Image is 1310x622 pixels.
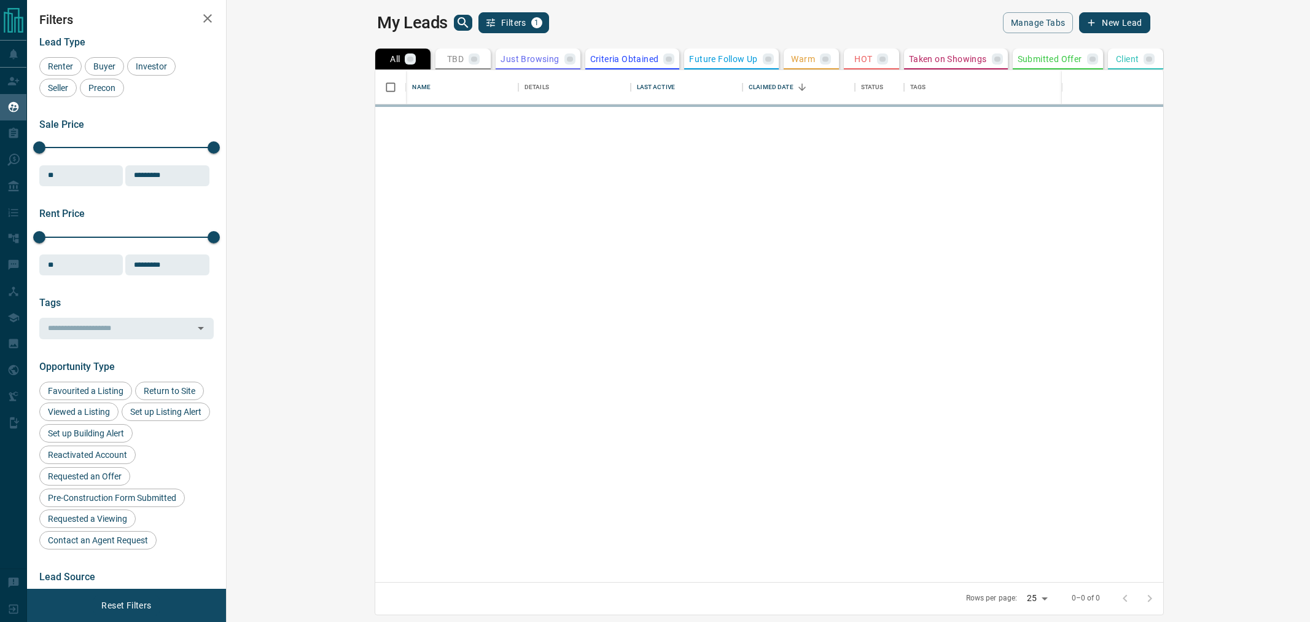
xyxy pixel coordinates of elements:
p: HOT [854,55,872,63]
button: Reset Filters [93,595,159,616]
button: Manage Tabs [1003,12,1073,33]
button: New Lead [1079,12,1150,33]
div: Status [861,70,884,104]
div: Set up Building Alert [39,424,133,443]
div: Renter [39,57,82,76]
span: Buyer [89,61,120,71]
div: Details [524,70,549,104]
span: Seller [44,83,72,93]
p: Taken on Showings [909,55,987,63]
div: Viewed a Listing [39,403,119,421]
p: Client [1116,55,1139,63]
span: Set up Building Alert [44,428,128,438]
span: Lead Source [39,571,95,583]
p: Submitted Offer [1018,55,1082,63]
h2: Filters [39,12,214,27]
span: Lead Type [39,36,85,48]
div: Set up Listing Alert [122,403,210,421]
p: Rows per page: [966,593,1018,604]
div: Requested an Offer [39,467,130,486]
div: Requested a Viewing [39,510,136,528]
span: Sale Price [39,119,84,130]
p: Just Browsing [501,55,559,63]
p: All [390,55,400,63]
span: Set up Listing Alert [126,407,206,417]
div: 25 [1022,589,1051,607]
span: Contact an Agent Request [44,535,152,545]
span: Precon [84,83,120,93]
div: Seller [39,79,77,97]
div: Investor [127,57,176,76]
div: Tags [910,70,926,104]
div: Return to Site [135,382,204,400]
h1: My Leads [377,13,448,33]
span: Renter [44,61,77,71]
div: Claimed Date [743,70,855,104]
button: Filters1 [478,12,549,33]
button: Open [192,320,209,337]
span: Rent Price [39,208,85,219]
div: Status [855,70,904,104]
span: Tags [39,297,61,309]
span: Pre-Construction Form Submitted [44,493,181,503]
div: Favourited a Listing [39,382,132,400]
span: Investor [131,61,171,71]
p: 0–0 of 0 [1072,593,1101,604]
p: Warm [791,55,815,63]
button: Sort [793,79,811,96]
span: Requested an Offer [44,471,126,481]
div: Reactivated Account [39,446,136,464]
span: 1 [532,18,541,27]
span: Requested a Viewing [44,514,131,524]
div: Details [518,70,631,104]
div: Claimed Date [749,70,793,104]
div: Precon [80,79,124,97]
div: Buyer [85,57,124,76]
span: Return to Site [139,386,200,396]
div: Pre-Construction Form Submitted [39,489,185,507]
div: Name [412,70,431,104]
span: Viewed a Listing [44,407,114,417]
div: Contact an Agent Request [39,531,157,549]
div: Last Active [637,70,675,104]
button: search button [454,15,472,31]
div: Last Active [631,70,743,104]
div: Name [406,70,518,104]
p: Criteria Obtained [590,55,659,63]
span: Reactivated Account [44,450,131,460]
p: TBD [447,55,464,63]
p: Future Follow Up [689,55,757,63]
span: Favourited a Listing [44,386,128,396]
span: Opportunity Type [39,361,115,372]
